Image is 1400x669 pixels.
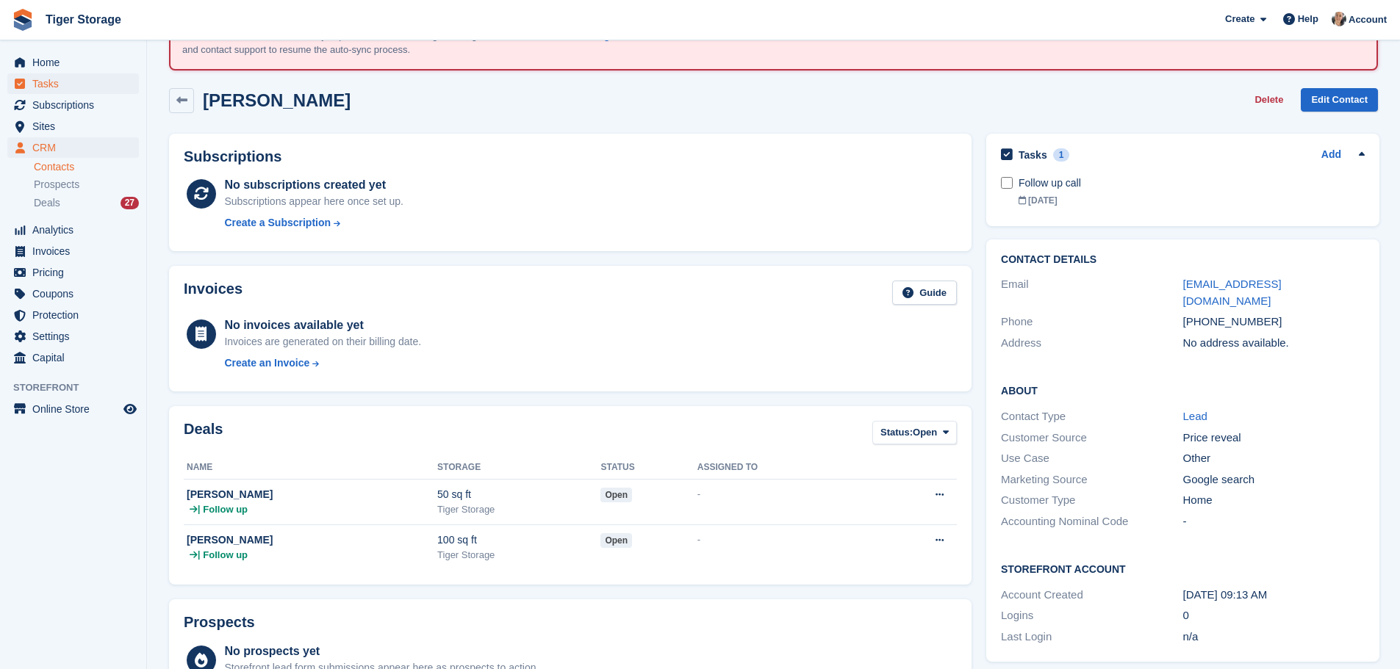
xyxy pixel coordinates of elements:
div: 0 [1183,607,1365,624]
div: Customer Source [1001,430,1182,446]
span: Online Store [32,399,121,419]
a: [EMAIL_ADDRESS][DOMAIN_NAME] [1183,278,1282,307]
div: Price reveal [1183,430,1365,446]
span: Tasks [32,73,121,94]
a: knowledge base [566,30,639,41]
a: Lead [1183,410,1207,422]
div: No address available. [1183,335,1365,352]
a: Preview store [121,400,139,418]
div: Address [1001,335,1182,352]
span: Status: [880,425,913,440]
div: - [697,532,869,547]
div: Email [1001,276,1182,309]
span: Deals [34,196,60,210]
a: menu [7,73,139,94]
a: menu [7,52,139,73]
span: Help [1298,12,1318,26]
a: Create an Invoice [224,355,421,371]
img: Becky Martin [1332,12,1346,26]
div: [DATE] [1019,194,1365,207]
a: Follow up call [DATE] [1019,168,1365,214]
div: Account Created [1001,587,1182,604]
h2: Prospects [184,614,255,631]
th: Status [600,456,697,480]
div: Home [1183,492,1365,509]
div: n/a [1183,629,1365,646]
div: [PERSON_NAME] [187,487,437,502]
span: | [198,548,200,563]
h2: Invoices [184,281,243,305]
div: 1 [1053,148,1070,162]
div: Last Login [1001,629,1182,646]
div: 50 sq ft [437,487,600,502]
h2: Storefront Account [1001,561,1365,576]
p: An error occurred with the auto-sync process for the site: Tiger Storage . Please review the for ... [182,29,733,57]
a: menu [7,220,139,240]
span: Storefront [13,380,146,395]
a: menu [7,241,139,261]
div: 100 sq ft [437,532,600,548]
h2: Tasks [1019,148,1047,162]
a: Edit Contact [1301,88,1378,112]
span: Follow up [203,502,248,517]
div: - [697,487,869,502]
a: menu [7,95,139,115]
div: [PHONE_NUMBER] [1183,314,1365,330]
span: Create [1225,12,1254,26]
div: Follow up call [1019,176,1365,191]
span: open [600,533,632,548]
span: Account [1349,12,1387,27]
a: Create a Subscription [224,215,403,231]
a: menu [7,399,139,419]
a: menu [7,326,139,347]
h2: Contact Details [1001,254,1365,266]
div: [PERSON_NAME] [187,532,437,548]
span: Prospects [34,178,79,192]
h2: About [1001,383,1365,397]
h2: Subscriptions [184,148,957,165]
span: Pricing [32,262,121,283]
div: - [1183,513,1365,530]
a: menu [7,262,139,283]
a: Deals 27 [34,195,139,211]
a: menu [7,347,139,368]
div: [DATE] 09:13 AM [1183,587,1365,604]
th: Assigned to [697,456,869,480]
a: menu [7,305,139,325]
span: | [198,502,200,517]
span: Protection [32,305,121,325]
div: Tiger Storage [437,548,600,563]
span: Coupons [32,283,121,304]
span: Settings [32,326,121,347]
span: Home [32,52,121,73]
div: Accounting Nominal Code [1001,513,1182,530]
a: Contacts [34,160,139,174]
div: No subscriptions created yet [224,176,403,194]
div: No prospects yet [224,643,539,660]
div: Create a Subscription [224,215,331,231]
div: Marketing Source [1001,471,1182,488]
div: Subscriptions appear here once set up. [224,194,403,209]
span: Follow up [203,548,248,563]
span: open [600,488,632,502]
span: Analytics [32,220,121,240]
div: Phone [1001,314,1182,330]
div: Contact Type [1001,408,1182,425]
div: Tiger Storage [437,502,600,517]
th: Name [184,456,437,480]
h2: Deals [184,421,223,448]
h2: [PERSON_NAME] [203,90,351,110]
a: menu [7,116,139,137]
a: Guide [892,281,957,305]
a: Add [1321,147,1341,164]
button: Status: Open [872,421,957,445]
span: Invoices [32,241,121,261]
span: Sites [32,116,121,137]
div: Logins [1001,607,1182,624]
div: Customer Type [1001,492,1182,509]
div: Use Case [1001,450,1182,467]
a: Tiger Storage [40,7,127,32]
a: menu [7,137,139,158]
button: Delete [1249,88,1289,112]
a: menu [7,283,139,304]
